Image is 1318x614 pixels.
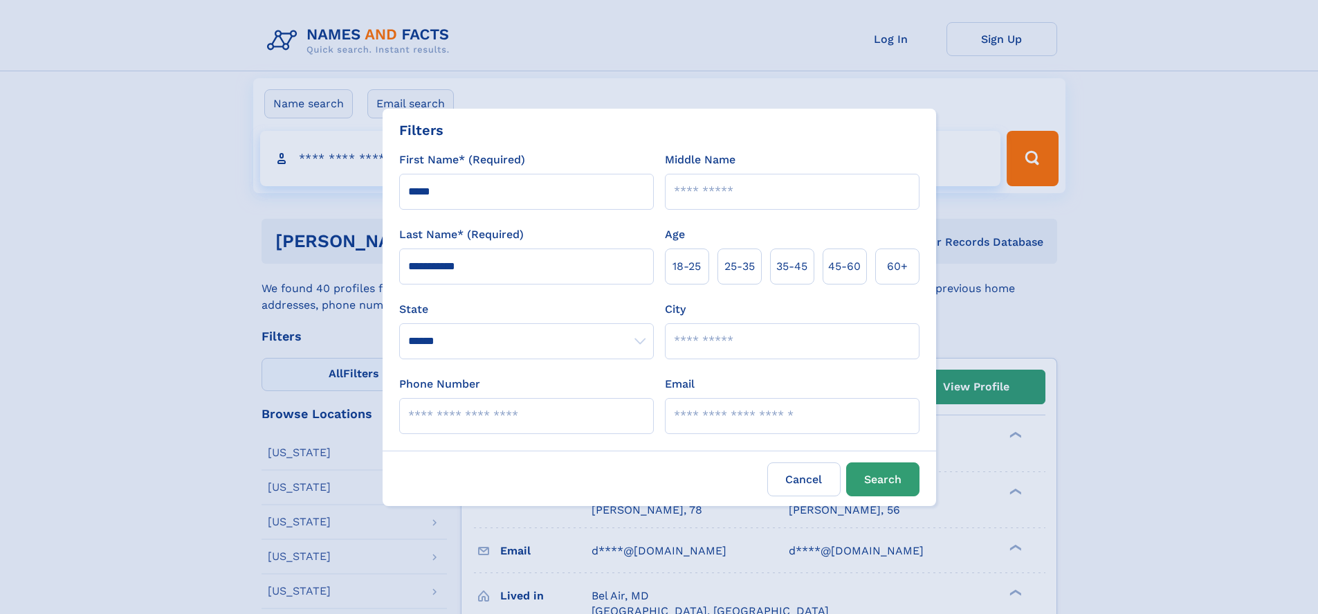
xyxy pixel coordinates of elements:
[665,226,685,243] label: Age
[828,258,861,275] span: 45‑60
[399,226,524,243] label: Last Name* (Required)
[665,376,695,392] label: Email
[399,152,525,168] label: First Name* (Required)
[665,301,686,318] label: City
[399,120,443,141] div: Filters
[846,462,919,496] button: Search
[665,152,735,168] label: Middle Name
[776,258,807,275] span: 35‑45
[767,462,841,496] label: Cancel
[399,301,654,318] label: State
[672,258,701,275] span: 18‑25
[724,258,755,275] span: 25‑35
[399,376,480,392] label: Phone Number
[887,258,908,275] span: 60+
